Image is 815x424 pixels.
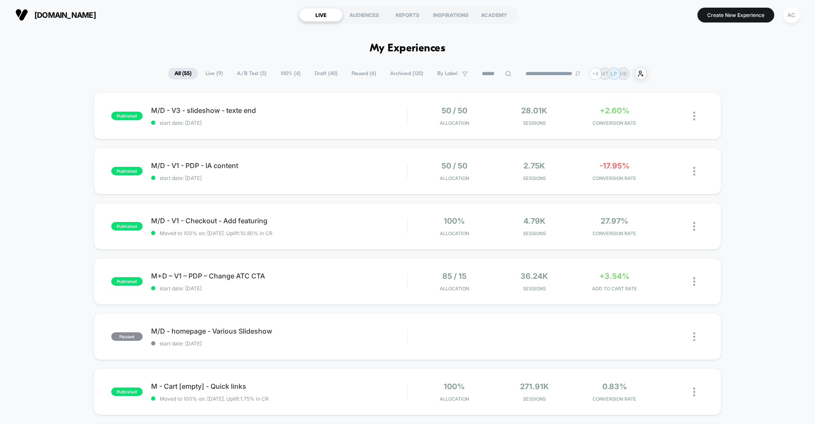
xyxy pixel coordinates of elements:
[472,8,516,22] div: ACADEMY
[523,161,545,170] span: 2.75k
[600,106,630,115] span: +2.60%
[442,272,467,281] span: 85 / 15
[599,161,630,170] span: -17.95%
[151,175,407,181] span: start date: [DATE]
[576,120,652,126] span: CONVERSION RATE
[13,8,98,22] button: [DOMAIN_NAME]
[497,286,573,292] span: Sessions
[693,167,695,176] img: close
[441,161,467,170] span: 50 / 50
[308,68,344,79] span: Draft ( 40 )
[440,120,469,126] span: Allocation
[151,106,407,115] span: M/D - V3 - slideshow - texte end
[602,382,627,391] span: 0.83%
[693,222,695,231] img: close
[693,277,695,286] img: close
[440,230,469,236] span: Allocation
[497,396,573,402] span: Sessions
[151,285,407,292] span: start date: [DATE]
[693,387,695,396] img: close
[521,106,547,115] span: 28.01k
[429,8,472,22] div: INSPIRATIONS
[151,340,407,347] span: start date: [DATE]
[384,68,430,79] span: Archived ( 120 )
[620,70,627,77] p: HB
[160,396,269,402] span: Moved to 100% on: [DATE] . Uplift: 1.75% in CR
[111,387,143,396] span: published
[589,67,601,80] div: + 8
[343,8,386,22] div: AUDIENCES
[168,68,198,79] span: All ( 55 )
[523,216,545,225] span: 4.79k
[199,68,229,79] span: Live ( 9 )
[693,112,695,121] img: close
[576,230,652,236] span: CONVERSION RATE
[111,222,143,230] span: published
[783,7,800,23] div: AC
[599,272,630,281] span: +3.54%
[497,120,573,126] span: Sessions
[601,70,609,77] p: MT
[576,286,652,292] span: ADD TO CART RATE
[299,8,343,22] div: LIVE
[160,230,273,236] span: Moved to 100% on: [DATE] . Uplift: 10.80% in CR
[440,175,469,181] span: Allocation
[151,216,407,225] span: M/D - V1 - Checkout - Add featuring
[151,120,407,126] span: start date: [DATE]
[693,332,695,341] img: close
[520,272,548,281] span: 36.24k
[440,286,469,292] span: Allocation
[601,216,628,225] span: 27.97%
[575,71,580,76] img: end
[697,8,774,22] button: Create New Experience
[151,327,407,335] span: M/D - homepage - Various Slideshow
[370,42,446,55] h1: My Experiences
[151,272,407,280] span: M+D – V1 – PDP – Change ATC CTA
[34,11,96,20] span: [DOMAIN_NAME]
[520,382,549,391] span: 271.91k
[386,8,429,22] div: REPORTS
[345,68,382,79] span: Paused ( 6 )
[274,68,307,79] span: 100% ( 4 )
[15,8,28,21] img: Visually logo
[111,277,143,286] span: published
[576,175,652,181] span: CONVERSION RATE
[444,216,465,225] span: 100%
[444,382,465,391] span: 100%
[151,161,407,170] span: M/D - V1 - PDP - IA content
[437,70,458,77] span: By Label
[230,68,273,79] span: A/B Test ( 5 )
[781,6,802,24] button: AC
[576,396,652,402] span: CONVERSION RATE
[111,332,143,341] span: paused
[441,106,467,115] span: 50 / 50
[497,230,573,236] span: Sessions
[111,167,143,175] span: published
[611,70,617,77] p: LP
[440,396,469,402] span: Allocation
[111,112,143,120] span: published
[497,175,573,181] span: Sessions
[151,382,407,390] span: M - Cart [empty] - Quick links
